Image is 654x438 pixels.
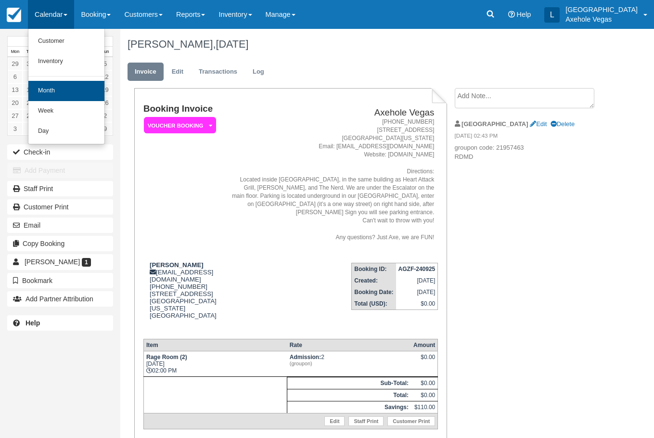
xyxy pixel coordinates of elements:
strong: AGZF-240925 [398,266,436,272]
button: Check-in [7,144,113,160]
a: Transactions [192,63,244,81]
a: 5 [98,57,113,70]
a: Customer [28,31,104,52]
p: [GEOGRAPHIC_DATA] [565,5,638,14]
p: groupon code: 21957463 RDMD [455,143,604,161]
td: $0.00 [411,377,438,389]
a: 3 [8,122,23,135]
a: [PERSON_NAME] 1 [7,254,113,270]
em: Voucher Booking [144,117,216,134]
a: Log [245,63,271,81]
a: 21 [23,96,38,109]
a: 12 [98,70,113,83]
a: Help [7,315,113,331]
address: [PHONE_NUMBER] [STREET_ADDRESS] [GEOGRAPHIC_DATA][US_STATE] Email: [EMAIL_ADDRESS][DOMAIN_NAME] W... [231,118,434,242]
img: checkfront-main-nav-mini-logo.png [7,8,21,22]
h2: Axehole Vegas [231,108,434,118]
a: 6 [8,70,23,83]
em: [DATE] 02:43 PM [455,132,604,142]
td: [DATE] [396,286,438,298]
th: Sun [98,47,113,57]
th: Total: [287,389,411,401]
p: Axehole Vegas [565,14,638,24]
td: $110.00 [411,401,438,413]
a: 29 [8,57,23,70]
th: Booking ID: [352,263,396,275]
td: [DATE] [396,275,438,286]
th: Created: [352,275,396,286]
a: Week [28,101,104,121]
h1: Booking Invoice [143,104,227,114]
span: Help [517,11,531,18]
th: Tue [23,47,38,57]
a: Inventory [28,52,104,72]
div: $0.00 [413,354,435,368]
a: Edit [530,120,547,128]
button: Copy Booking [7,236,113,251]
a: 9 [98,122,113,135]
span: [DATE] [216,38,248,50]
a: 4 [23,122,38,135]
strong: [PERSON_NAME] [150,261,204,269]
a: 14 [23,83,38,96]
a: Invoice [128,63,164,81]
a: Edit [324,416,345,426]
a: Customer Print [387,416,435,426]
th: Total (USD): [352,298,396,310]
a: 28 [23,109,38,122]
th: Mon [8,47,23,57]
th: Sub-Total: [287,377,411,389]
button: Email [7,218,113,233]
span: 1 [82,258,91,267]
a: 27 [8,109,23,122]
h1: [PERSON_NAME], [128,39,603,50]
a: 20 [8,96,23,109]
em: (groupon) [290,361,409,366]
a: 19 [98,83,113,96]
a: 26 [98,96,113,109]
a: 13 [8,83,23,96]
strong: Admission [290,354,321,361]
a: Delete [551,120,575,128]
a: Staff Print [348,416,384,426]
a: Staff Print [7,181,113,196]
a: 30 [23,57,38,70]
th: Savings: [287,401,411,413]
th: Rate [287,339,411,351]
td: $0.00 [396,298,438,310]
a: Day [28,121,104,142]
th: Amount [411,339,438,351]
div: [EMAIL_ADDRESS][DOMAIN_NAME] [PHONE_NUMBER] [STREET_ADDRESS] [GEOGRAPHIC_DATA] [US_STATE] [GEOGRA... [143,261,227,331]
td: [DATE] 02:00 PM [143,351,287,377]
div: L [544,7,560,23]
ul: Calendar [28,29,105,144]
a: 2 [98,109,113,122]
strong: Rage Room (2) [146,354,187,361]
a: Month [28,81,104,101]
span: [PERSON_NAME] [25,258,80,266]
button: Add Partner Attribution [7,291,113,307]
a: Voucher Booking [143,116,213,134]
a: Edit [165,63,191,81]
td: $0.00 [411,389,438,401]
button: Add Payment [7,163,113,178]
a: 7 [23,70,38,83]
b: Help [26,319,40,327]
strong: [GEOGRAPHIC_DATA] [462,120,528,128]
button: Bookmark [7,273,113,288]
i: Help [508,11,515,18]
th: Item [143,339,287,351]
a: Customer Print [7,199,113,215]
td: 2 [287,351,411,377]
th: Booking Date: [352,286,396,298]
